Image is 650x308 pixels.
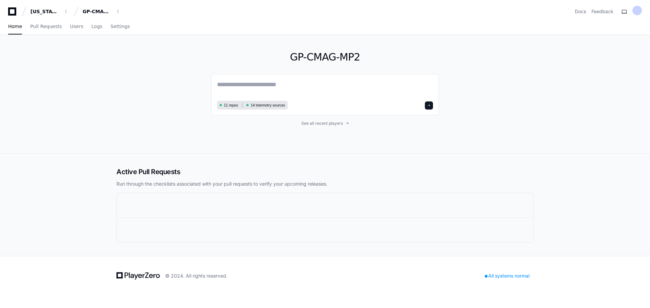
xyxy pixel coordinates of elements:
[70,19,83,34] a: Users
[110,24,130,28] span: Settings
[80,5,123,18] button: GP-CMAG-MP2
[30,24,62,28] span: Pull Requests
[83,8,112,15] div: GP-CMAG-MP2
[481,271,534,281] div: All systems normal
[211,121,439,126] a: See all recent players
[301,121,343,126] span: See all recent players
[224,103,238,108] span: 11 repos
[30,8,60,15] div: [US_STATE] Pacific
[91,19,102,34] a: Logs
[8,24,22,28] span: Home
[8,19,22,34] a: Home
[116,181,534,187] p: Run through the checklists associated with your pull requests to verify your upcoming releases.
[251,103,285,108] span: 14 telemetry sources
[28,5,71,18] button: [US_STATE] Pacific
[91,24,102,28] span: Logs
[575,8,586,15] a: Docs
[591,8,613,15] button: Feedback
[165,273,227,279] div: © 2024. All rights reserved.
[70,24,83,28] span: Users
[110,19,130,34] a: Settings
[30,19,62,34] a: Pull Requests
[211,51,439,63] h1: GP-CMAG-MP2
[116,167,534,176] h2: Active Pull Requests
